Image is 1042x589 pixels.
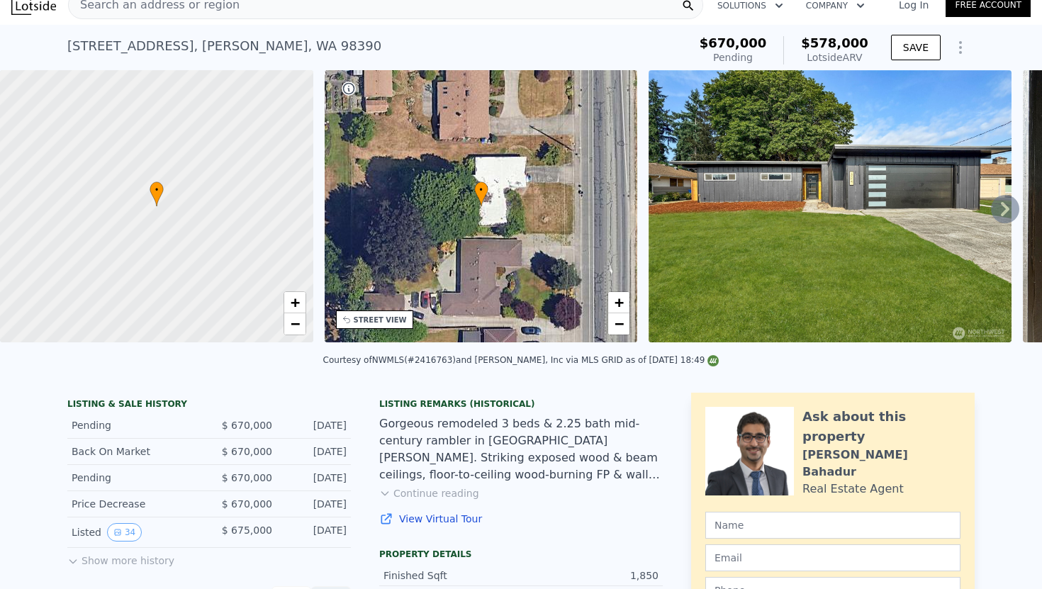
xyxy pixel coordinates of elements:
div: Back On Market [72,444,198,459]
input: Email [705,544,960,571]
div: [DATE] [284,418,347,432]
div: Real Estate Agent [802,481,904,498]
span: $670,000 [700,35,767,50]
button: View historical data [107,523,142,542]
div: Property details [379,549,663,560]
div: • [150,181,164,206]
div: [PERSON_NAME] Bahadur [802,447,960,481]
div: Pending [700,50,767,64]
span: • [150,184,164,196]
span: $ 670,000 [222,420,272,431]
div: Finished Sqft [383,568,521,583]
div: Ask about this property [802,407,960,447]
span: − [615,315,624,332]
span: + [615,293,624,311]
span: − [290,315,299,332]
button: Continue reading [379,486,479,500]
div: Pending [72,418,198,432]
div: STREET VIEW [354,315,407,325]
div: Lotside ARV [801,50,868,64]
img: Sale: 167393028 Parcel: 100426169 [649,70,1012,342]
div: Gorgeous remodeled 3 beds & 2.25 bath mid-century rambler in [GEOGRAPHIC_DATA][PERSON_NAME]. Stri... [379,415,663,483]
div: 1,850 [521,568,659,583]
div: [DATE] [284,471,347,485]
div: Courtesy of NWMLS (#2416763) and [PERSON_NAME], Inc via MLS GRID as of [DATE] 18:49 [323,355,719,365]
div: Price Decrease [72,497,198,511]
span: $ 675,000 [222,525,272,536]
div: [STREET_ADDRESS] , [PERSON_NAME] , WA 98390 [67,36,381,56]
button: Show Options [946,33,975,62]
div: Pending [72,471,198,485]
span: + [290,293,299,311]
a: Zoom in [608,292,629,313]
img: NWMLS Logo [707,355,719,366]
a: Zoom out [284,313,306,335]
a: View Virtual Tour [379,512,663,526]
span: $578,000 [801,35,868,50]
div: [DATE] [284,444,347,459]
div: LISTING & SALE HISTORY [67,398,351,413]
input: Name [705,512,960,539]
span: $ 670,000 [222,498,272,510]
div: Listed [72,523,198,542]
div: [DATE] [284,523,347,542]
a: Zoom out [608,313,629,335]
div: Listing Remarks (Historical) [379,398,663,410]
span: • [474,184,488,196]
button: Show more history [67,548,174,568]
div: • [474,181,488,206]
span: $ 670,000 [222,446,272,457]
button: SAVE [891,35,941,60]
span: $ 670,000 [222,472,272,483]
a: Zoom in [284,292,306,313]
div: [DATE] [284,497,347,511]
